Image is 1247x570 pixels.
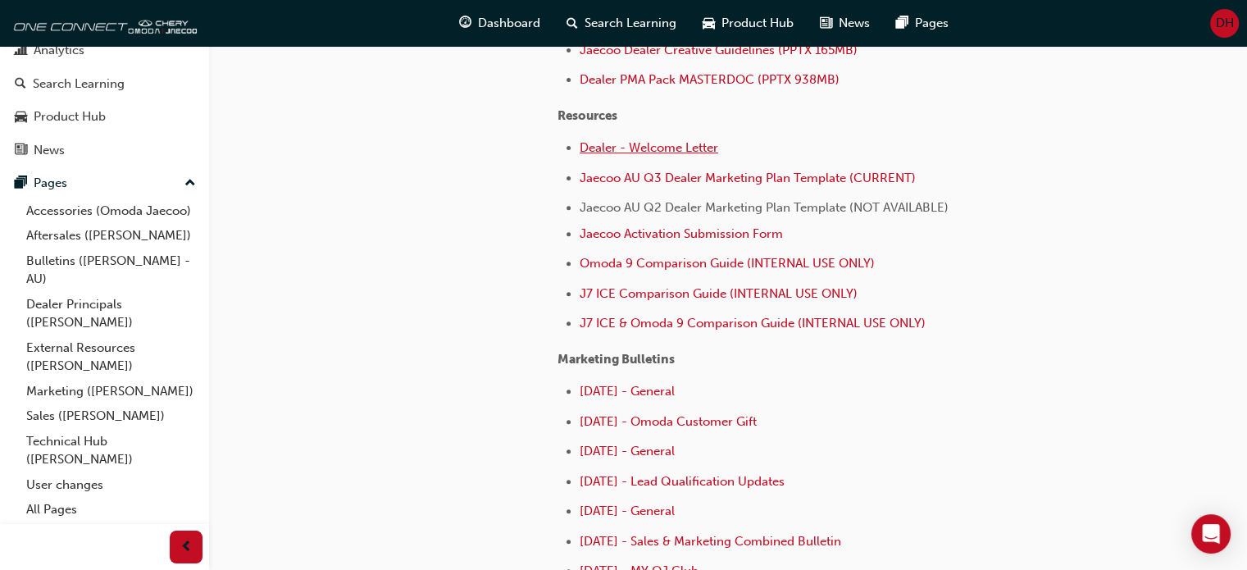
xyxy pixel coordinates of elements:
span: car-icon [15,110,27,125]
span: Pages [915,14,949,33]
a: Analytics [7,35,203,66]
span: Dashboard [478,14,540,33]
a: J7 ICE Comparison Guide (INTERNAL USE ONLY) [580,286,858,301]
span: guage-icon [459,13,471,34]
span: Jaecoo AU Q2 Dealer Marketing Plan Template (NOT AVAILABLE) [580,200,949,215]
span: Product Hub [721,14,794,33]
a: Jaecoo AU Q3 Dealer Marketing Plan Template (CURRENT) [580,171,916,185]
button: Pages [7,168,203,198]
div: Open Intercom Messenger [1191,514,1231,554]
a: guage-iconDashboard [446,7,553,40]
a: [DATE] - General [580,444,675,458]
a: Dealer - Welcome Letter [580,140,718,155]
a: [DATE] - General [580,504,675,518]
a: External Resources ([PERSON_NAME]) [20,335,203,379]
a: car-iconProduct Hub [689,7,807,40]
span: pages-icon [896,13,908,34]
a: Jaecoo Activation Submission Form [580,226,783,241]
a: Product Hub [7,102,203,132]
a: [DATE] - General [580,384,675,399]
a: News [7,135,203,166]
span: car-icon [703,13,715,34]
div: Analytics [34,41,84,60]
span: news-icon [820,13,832,34]
a: Search Learning [7,69,203,99]
a: pages-iconPages [883,7,962,40]
a: [DATE] - Omoda Customer Gift [580,414,757,429]
span: search-icon [567,13,578,34]
a: Jaecoo Dealer Creative Guidelines (PPTX 165MB) [580,43,858,57]
a: User changes [20,472,203,498]
button: DH [1210,9,1239,38]
span: news-icon [15,144,27,158]
span: chart-icon [15,43,27,58]
a: Omoda 9 Comparison Guide (INTERNAL USE ONLY) [580,256,875,271]
span: Marketing Bulletins [558,352,675,367]
img: oneconnect [8,7,197,39]
span: Resources [558,108,617,123]
a: Aftersales ([PERSON_NAME]) [20,223,203,249]
a: Technical Hub ([PERSON_NAME]) [20,429,203,472]
span: up-icon [184,173,196,194]
div: Pages [34,174,67,193]
span: prev-icon [180,537,193,558]
span: DH [1216,14,1234,33]
span: Search Learning [585,14,676,33]
a: news-iconNews [807,7,883,40]
span: pages-icon [15,176,27,191]
a: Dealer Principals ([PERSON_NAME]) [20,292,203,335]
span: News [839,14,870,33]
div: News [34,141,65,160]
a: [DATE] - Sales & Marketing Combined Bulletin [580,534,841,549]
div: Product Hub [34,107,106,126]
a: All Pages [20,497,203,522]
a: Accessories (Omoda Jaecoo) [20,198,203,224]
a: Sales ([PERSON_NAME]) [20,404,203,429]
a: [DATE] - Lead Qualification Updates [580,474,785,489]
a: Bulletins ([PERSON_NAME] - AU) [20,249,203,292]
a: search-iconSearch Learning [553,7,689,40]
a: Marketing ([PERSON_NAME]) [20,379,203,404]
span: search-icon [15,77,26,92]
a: Dealer PMA Pack MASTERDOC (PPTX 938MB) [580,72,840,87]
div: Search Learning [33,75,125,93]
a: J7 ICE & Omoda 9 Comparison Guide (INTERNAL USE ONLY) [580,316,926,331]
